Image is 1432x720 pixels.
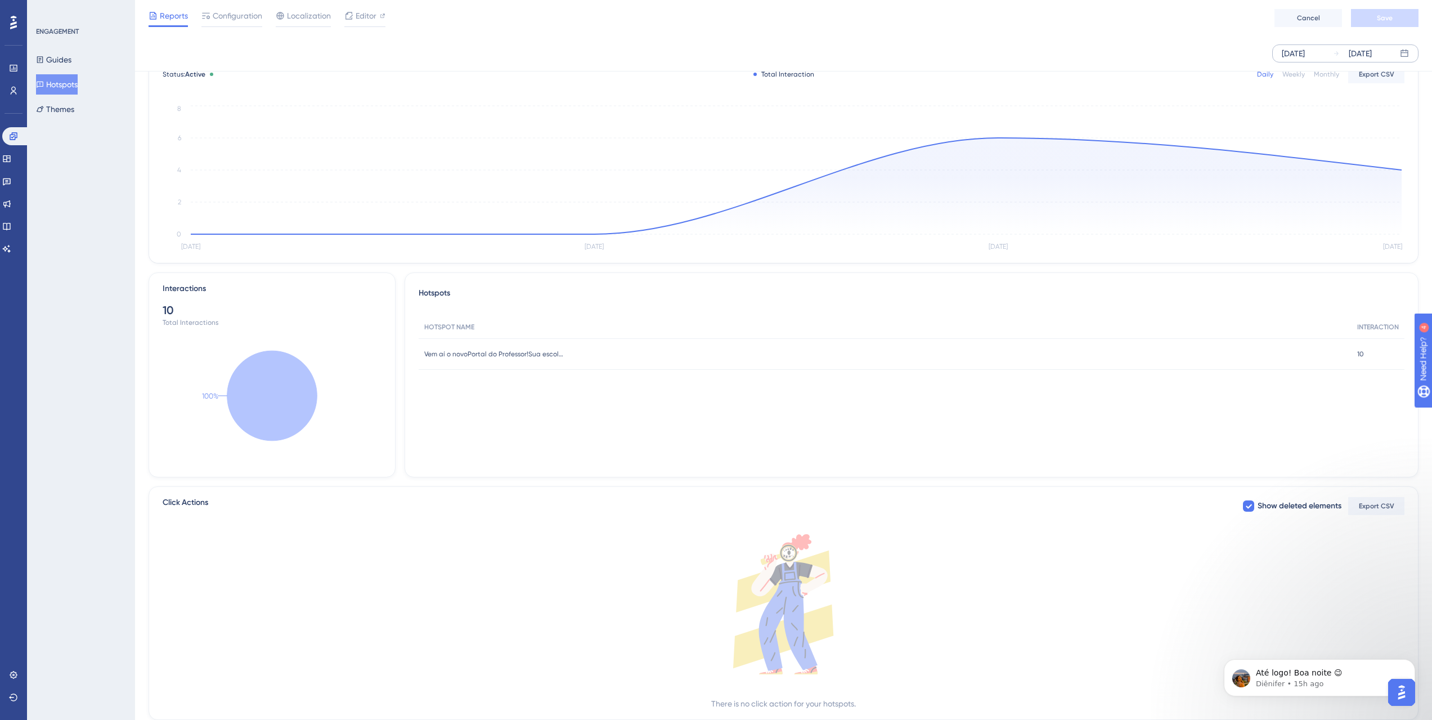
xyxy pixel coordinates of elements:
[711,697,856,710] div: There is no click action for your hotspots.
[36,50,71,70] button: Guides
[356,9,376,23] span: Editor
[1258,499,1341,513] span: Show deleted elements
[1348,65,1404,83] button: Export CSV
[202,392,218,400] text: 100%
[181,243,200,251] tspan: [DATE]
[1348,497,1404,515] button: Export CSV
[178,134,181,142] tspan: 6
[1377,14,1393,23] span: Save
[1282,70,1305,79] div: Weekly
[1359,70,1394,79] span: Export CSV
[178,198,181,206] tspan: 2
[1385,676,1418,709] iframe: UserGuiding AI Assistant Launcher
[160,9,188,23] span: Reports
[753,70,814,79] div: Total Interaction
[177,105,181,113] tspan: 8
[177,230,181,238] tspan: 0
[1357,350,1364,359] span: 10
[36,74,78,95] button: Hotspots
[1314,70,1339,79] div: Monthly
[1257,70,1273,79] div: Daily
[287,9,331,23] span: Localization
[1207,636,1432,714] iframe: Intercom notifications message
[36,99,74,119] button: Themes
[36,27,79,36] div: ENGAGEMENT
[78,6,82,15] div: 4
[1297,14,1320,23] span: Cancel
[419,287,450,307] span: Hotspots
[177,166,181,174] tspan: 4
[163,282,206,296] div: Interactions
[163,70,205,79] span: Status:
[1383,243,1402,251] tspan: [DATE]
[185,70,205,78] span: Active
[1349,47,1372,60] div: [DATE]
[26,3,70,16] span: Need Help?
[1274,9,1342,27] button: Cancel
[163,496,208,516] span: Click Actions
[585,243,604,251] tspan: [DATE]
[1282,47,1305,60] div: [DATE]
[989,243,1008,251] tspan: [DATE]
[1357,323,1399,332] span: INTERACTION
[163,302,381,318] div: 10
[1359,502,1394,511] span: Export CSV
[1351,9,1418,27] button: Save
[424,323,474,332] span: HOTSPOT NAME
[424,350,565,359] span: Vem aí o novoPortal do Professor!Sua escola foi selecionada e você terá acesso exclusivo ao novo ...
[213,9,262,23] span: Configuration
